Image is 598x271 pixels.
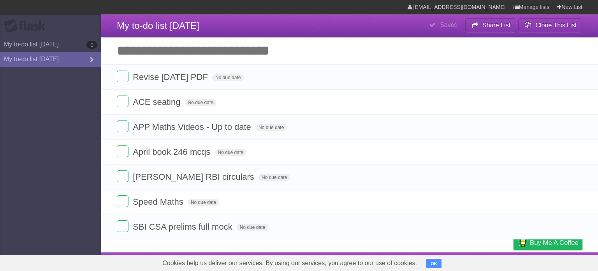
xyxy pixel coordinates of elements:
[133,122,253,132] span: APP Maths Videos - Up to date
[117,71,128,82] label: Done
[117,195,128,207] label: Done
[86,41,97,49] b: 0
[259,174,290,181] span: No due date
[117,145,128,157] label: Done
[133,72,210,82] span: Revise [DATE] PDF
[426,259,441,268] button: OK
[530,236,579,250] span: Buy me a coffee
[117,20,199,31] span: My to-do list [DATE]
[503,254,524,269] a: Privacy
[133,147,212,157] span: April book 246 mcqs
[4,19,51,33] div: Flask
[465,18,517,32] button: Share List
[117,96,128,107] label: Done
[133,97,182,107] span: ACE seating
[436,254,467,269] a: Developers
[477,254,494,269] a: Terms
[117,220,128,232] label: Done
[133,197,185,207] span: Speed Maths
[410,254,426,269] a: About
[212,74,244,81] span: No due date
[535,22,577,28] b: Clone This List
[440,21,457,28] b: Saved
[482,22,510,28] b: Share List
[185,99,216,106] span: No due date
[215,149,246,156] span: No due date
[255,124,287,131] span: No due date
[133,172,256,182] span: [PERSON_NAME] RBI circulars
[533,254,582,269] a: Suggest a feature
[237,224,268,231] span: No due date
[518,18,582,32] button: Clone This List
[188,199,219,206] span: No due date
[133,222,234,232] span: SBI CSA prelims full mock
[514,236,582,250] a: Buy me a coffee
[517,236,528,249] img: Buy me a coffee
[117,120,128,132] label: Done
[117,170,128,182] label: Done
[155,255,425,271] span: Cookies help us deliver our services. By using our services, you agree to our use of cookies.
